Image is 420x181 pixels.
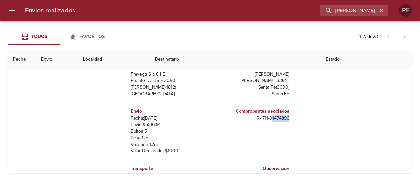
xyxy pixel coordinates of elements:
[131,128,207,135] p: Bultos: 5
[381,33,396,40] span: Pagina anterior
[399,4,412,17] div: PF
[359,34,378,40] p: 1 - 23 de 23
[150,50,321,69] th: Destinatario
[131,172,207,179] p: Transporte: Clicpaq
[213,108,289,115] h6: Comprobantes asociados
[8,29,113,45] div: Tabs Envios
[78,50,150,69] th: Localidad
[131,78,207,84] p: Puente Del Inca 2050 ,
[131,84,207,91] p: [PERSON_NAME] ( 1812 )
[396,29,412,45] span: Pagina siguiente
[213,84,289,91] p: Santa Fe ( 3000 )
[25,5,75,16] h6: Envios realizados
[131,165,207,172] h6: Transporte
[79,34,105,39] span: Favoritos
[31,34,47,39] span: Todos
[320,5,377,16] input: buscar
[131,141,207,148] p: Volumen: 1.7 m
[213,78,289,84] p: [PERSON_NAME] 3364 ,
[131,108,207,115] h6: Envio
[8,50,36,69] th: Fecha
[131,115,207,122] p: Fecha: [DATE]
[157,141,159,145] sup: 3
[36,50,78,69] th: Envio
[4,3,20,18] button: menu
[131,135,207,141] p: Peso: 1 kg
[131,91,207,97] p: [GEOGRAPHIC_DATA]
[399,4,412,17] div: Abrir información de usuario
[213,165,289,172] h6: Observacion
[131,71,207,78] p: Fravega S a C I E I
[213,91,289,97] p: Santa Fe
[213,71,289,78] p: [PERSON_NAME]
[131,122,207,128] p: Envío: 9538764
[321,50,412,69] th: Estado
[213,115,289,122] p: R - 1711 - 01474896
[131,148,207,154] p: Valor Declarado: $ 1000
